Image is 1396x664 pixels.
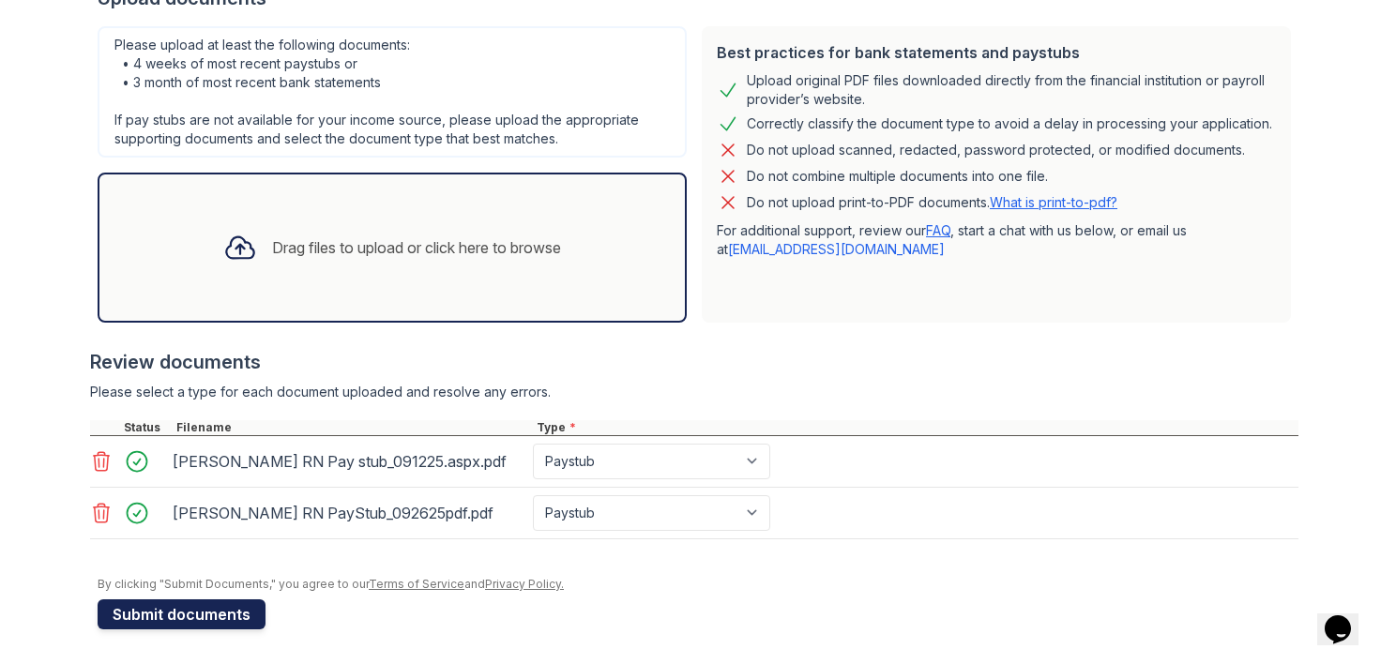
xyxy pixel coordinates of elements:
div: Do not upload scanned, redacted, password protected, or modified documents. [747,139,1245,161]
a: FAQ [926,222,950,238]
div: Type [533,420,1298,435]
div: Drag files to upload or click here to browse [272,236,561,259]
p: For additional support, review our , start a chat with us below, or email us at [717,221,1276,259]
div: Status [120,420,173,435]
div: [PERSON_NAME] RN PayStub_092625pdf.pdf [173,498,525,528]
p: Do not upload print-to-PDF documents. [747,193,1117,212]
a: Privacy Policy. [485,577,564,591]
a: Terms of Service [369,577,464,591]
div: Filename [173,420,533,435]
div: Do not combine multiple documents into one file. [747,165,1048,188]
a: [EMAIL_ADDRESS][DOMAIN_NAME] [728,241,945,257]
div: Correctly classify the document type to avoid a delay in processing your application. [747,113,1272,135]
div: By clicking "Submit Documents," you agree to our and [98,577,1298,592]
div: Please upload at least the following documents: • 4 weeks of most recent paystubs or • 3 month of... [98,26,687,158]
div: [PERSON_NAME] RN Pay stub_091225.aspx.pdf [173,446,525,476]
div: Best practices for bank statements and paystubs [717,41,1276,64]
button: Submit documents [98,599,266,629]
div: Review documents [90,349,1298,375]
div: Upload original PDF files downloaded directly from the financial institution or payroll provider’... [747,71,1276,109]
div: Please select a type for each document uploaded and resolve any errors. [90,383,1298,401]
a: What is print-to-pdf? [990,194,1117,210]
iframe: chat widget [1317,589,1377,645]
